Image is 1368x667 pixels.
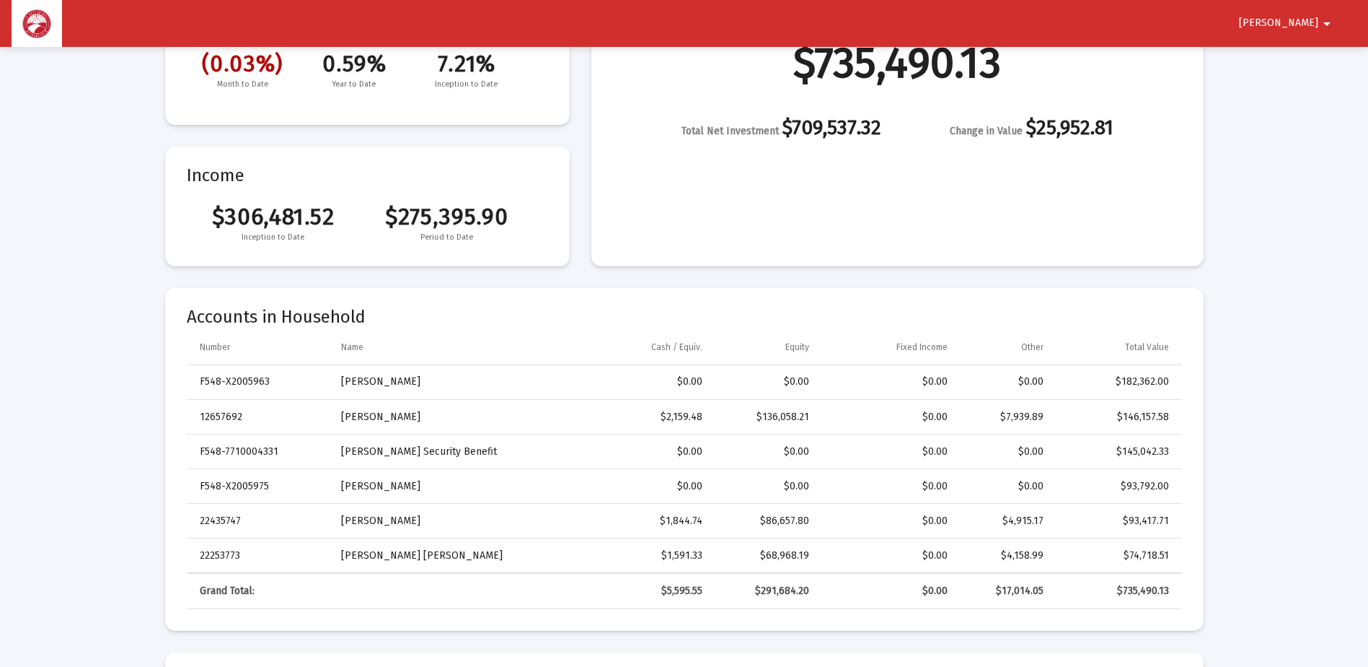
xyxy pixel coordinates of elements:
[331,435,576,469] td: [PERSON_NAME] Security Benefit
[200,584,321,598] div: Grand Total:
[723,375,809,389] div: $0.00
[829,410,948,424] div: $0.00
[1064,514,1168,528] div: $93,417.71
[723,410,809,424] div: $136,058.21
[1064,410,1168,424] div: $146,157.58
[187,539,331,573] td: 22253773
[1125,341,1169,353] div: Total Value
[968,445,1044,459] div: $0.00
[22,9,51,38] img: Dashboard
[331,365,576,400] td: [PERSON_NAME]
[586,549,703,563] div: $1,591.33
[1239,17,1318,30] span: [PERSON_NAME]
[829,375,948,389] div: $0.00
[681,121,881,139] div: $709,537.32
[187,77,299,92] span: Month to Date
[187,365,331,400] td: F548-X2005963
[968,584,1044,598] div: $17,014.05
[829,479,948,494] div: $0.00
[950,125,1023,137] span: Change in Value
[712,330,819,365] td: Column Equity
[187,310,1182,324] mat-card-title: Accounts in Household
[410,50,522,77] span: 7.21%
[331,400,576,435] td: [PERSON_NAME]
[586,584,703,598] div: $5,595.55
[896,341,948,353] div: Fixed Income
[793,56,1001,70] div: $735,490.13
[958,330,1054,365] td: Column Other
[1064,549,1168,563] div: $74,718.51
[187,50,299,77] span: (0.03%)
[1054,330,1181,365] td: Column Total Value
[723,445,809,459] div: $0.00
[187,469,331,504] td: F548-X2005975
[785,341,809,353] div: Equity
[299,77,410,92] span: Year to Date
[968,549,1044,563] div: $4,158.99
[723,479,809,494] div: $0.00
[331,330,576,365] td: Column Name
[1064,445,1168,459] div: $145,042.33
[1064,584,1168,598] div: $735,490.13
[1064,375,1168,389] div: $182,362.00
[1318,9,1336,38] mat-icon: arrow_drop_down
[187,400,331,435] td: 12657692
[968,514,1044,528] div: $4,915.17
[341,341,363,353] div: Name
[187,21,548,92] mat-card-title: Performance Data
[968,375,1044,389] div: $0.00
[829,584,948,598] div: $0.00
[187,435,331,469] td: F548-7710004331
[723,514,809,528] div: $86,657.80
[331,539,576,573] td: [PERSON_NAME] [PERSON_NAME]
[586,479,703,494] div: $0.00
[968,479,1044,494] div: $0.00
[829,445,948,459] div: $0.00
[331,504,576,539] td: [PERSON_NAME]
[410,77,522,92] span: Inception to Date
[651,341,702,353] div: Cash / Equiv.
[723,549,809,563] div: $68,968.19
[586,514,703,528] div: $1,844.74
[1064,479,1168,494] div: $93,792.00
[950,121,1113,139] div: $25,952.81
[187,504,331,539] td: 22435747
[187,168,548,183] mat-card-title: Income
[1222,9,1353,38] button: [PERSON_NAME]
[829,514,948,528] div: $0.00
[586,375,703,389] div: $0.00
[968,410,1044,424] div: $7,939.89
[331,469,576,504] td: [PERSON_NAME]
[360,203,534,230] span: $275,395.90
[723,584,809,598] div: $291,684.20
[299,50,410,77] span: 0.59%
[829,549,948,563] div: $0.00
[586,445,703,459] div: $0.00
[360,230,534,245] span: Period to Date
[586,410,703,424] div: $2,159.48
[681,125,779,137] span: Total Net Investment
[819,330,958,365] td: Column Fixed Income
[187,203,361,230] span: $306,481.52
[576,330,713,365] td: Column Cash / Equiv.
[187,330,331,365] td: Column Number
[187,330,1182,609] div: Data grid
[200,341,230,353] div: Number
[1021,341,1043,353] div: Other
[187,230,361,245] span: Inception to Date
